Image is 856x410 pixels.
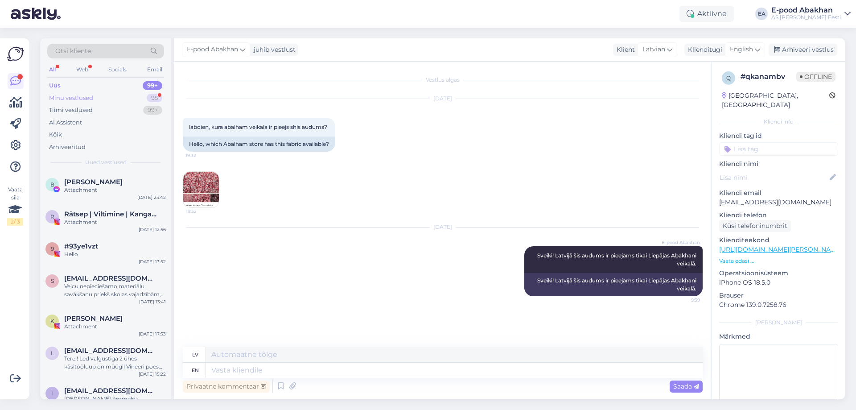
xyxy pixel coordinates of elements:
span: i [51,390,53,397]
p: Kliendi email [719,188,838,198]
span: 9 [51,245,54,252]
p: Kliendi tag'id [719,131,838,141]
a: [URL][DOMAIN_NAME][PERSON_NAME] [719,245,842,253]
div: Vestlus algas [183,76,703,84]
div: Attachment [64,186,166,194]
span: 19:32 [185,152,219,159]
div: Privaatne kommentaar [183,381,270,393]
div: Klient [613,45,635,54]
span: Otsi kliente [55,46,91,56]
span: E-pood Abakhan [662,239,700,246]
p: iPhone OS 18.5.0 [719,278,838,287]
div: [DATE] 15:22 [139,371,166,377]
div: [GEOGRAPHIC_DATA], [GEOGRAPHIC_DATA] [722,91,829,110]
div: Arhiveeri vestlus [769,44,837,56]
img: Attachment [183,172,219,207]
span: Виктор Стриков [64,178,123,186]
div: 95 [147,94,162,103]
p: Märkmed [719,332,838,341]
p: Brauser [719,291,838,300]
span: l [51,350,54,356]
div: [PERSON_NAME] [719,319,838,327]
div: Klienditugi [684,45,722,54]
p: [EMAIL_ADDRESS][DOMAIN_NAME] [719,198,838,207]
p: Operatsioonisüsteem [719,269,838,278]
div: E-pood Abakhan [771,7,841,14]
img: Askly Logo [7,46,24,62]
div: Küsi telefoninumbrit [719,220,791,232]
span: inga.talts@mail.ee [64,387,157,395]
span: labdien, kura abalham veikala ir pieejs shis audums? [189,124,327,130]
span: E-pood Abakhan [187,45,238,54]
div: Web [74,64,90,75]
div: Veicu nepieciešamo materiālu savākšanu priekš skolas vajadzībām, būs vajadzīga pavadzīme Rīgas 86... [64,282,166,298]
div: Aktiivne [679,6,734,22]
div: # qkanambv [741,71,796,82]
div: Kõik [49,130,62,139]
div: 99+ [143,81,162,90]
div: 2 / 3 [7,218,23,226]
span: K [50,318,54,324]
a: E-pood AbakhanAS [PERSON_NAME] Eesti [771,7,851,21]
input: Lisa nimi [720,173,828,182]
span: llepp85@gmail.com [64,347,157,355]
div: Email [145,64,164,75]
div: Kliendi info [719,118,838,126]
p: Klienditeekond [719,236,838,245]
span: Latvian [642,45,665,54]
p: Chrome 139.0.7258.76 [719,300,838,310]
p: Vaata edasi ... [719,257,838,265]
div: [DATE] 13:52 [139,258,166,265]
span: q [726,75,731,81]
div: Hello, which Abalham store has this fabric available? [183,137,335,152]
div: Attachment [64,323,166,331]
div: EA [755,8,768,20]
div: All [47,64,58,75]
div: [DATE] 17:53 [139,331,166,337]
span: smaragts9@inbox.lv [64,274,157,282]
div: juhib vestlust [250,45,296,54]
span: Katrina Randma [64,315,123,323]
span: English [730,45,753,54]
div: AS [PERSON_NAME] Eesti [771,14,841,21]
div: Vaata siia [7,186,23,226]
div: Tere.! Led valgustiga 2 ühes käsitööluup on müügil Vineeri poes või kus poes oleks see saadaval? [64,355,166,371]
div: Tiimi vestlused [49,106,93,115]
div: [DATE] [183,95,703,103]
div: Sveiki! Latvijā šis audums ir pieejams tikai Liepājas Abakhani veikalā. [524,273,703,296]
span: R [50,213,54,220]
p: Kliendi telefon [719,211,838,220]
span: #93ye1vzt [64,242,98,250]
div: Attachment [64,218,166,226]
div: Uus [49,81,61,90]
span: 9:39 [667,297,700,303]
span: Offline [796,72,835,82]
div: [DATE] 12:56 [139,226,166,233]
input: Lisa tag [719,142,838,156]
div: Hello [64,250,166,258]
div: en [192,363,199,378]
span: Sveiki! Latvijā šis audums ir pieejams tikai Liepājas Abakhani veikalā. [537,252,698,267]
div: [DATE] [183,223,703,231]
div: lv [192,347,198,362]
span: Rätsep | Viltimine | Kangastelgedel kudumine [64,210,157,218]
div: Socials [107,64,128,75]
span: s [51,277,54,284]
div: [DATE] 13:41 [139,298,166,305]
div: AI Assistent [49,118,82,127]
span: В [50,181,54,188]
div: [DATE] 23:42 [137,194,166,201]
span: Saada [673,382,699,390]
div: Minu vestlused [49,94,93,103]
p: Kliendi nimi [719,159,838,169]
div: 99+ [143,106,162,115]
span: 19:32 [186,208,219,215]
div: Arhiveeritud [49,143,86,152]
span: Uued vestlused [85,158,127,166]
